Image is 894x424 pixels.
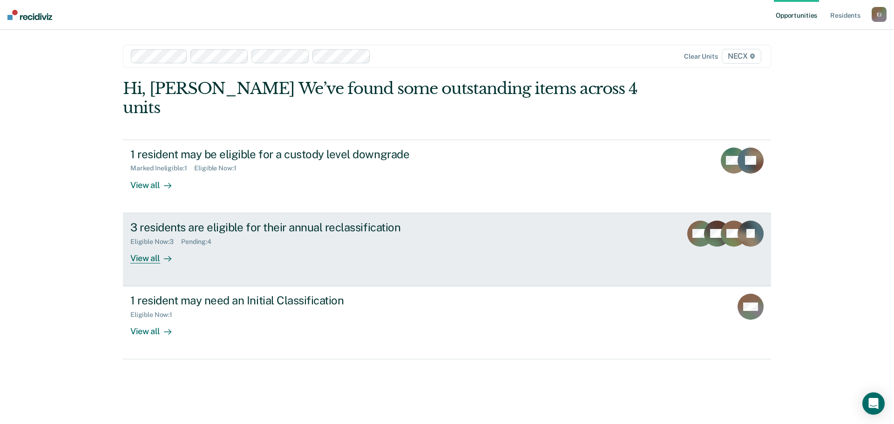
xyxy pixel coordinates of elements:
button: EJ [872,7,887,22]
img: Recidiviz [7,10,52,20]
div: View all [130,245,183,263]
div: Open Intercom Messenger [862,392,885,415]
div: 1 resident may be eligible for a custody level downgrade [130,148,457,161]
span: NECX [722,49,761,64]
div: 1 resident may need an Initial Classification [130,294,457,307]
a: 1 resident may need an Initial ClassificationEligible Now:1View all [123,286,771,359]
div: Eligible Now : 3 [130,238,181,246]
div: Eligible Now : 1 [194,164,244,172]
div: 3 residents are eligible for their annual reclassification [130,221,457,234]
a: 3 residents are eligible for their annual reclassificationEligible Now:3Pending:4View all [123,213,771,286]
div: View all [130,319,183,337]
div: Eligible Now : 1 [130,311,180,319]
div: Pending : 4 [181,238,219,246]
div: View all [130,172,183,190]
div: E J [872,7,887,22]
div: Marked Ineligible : 1 [130,164,194,172]
div: Clear units [684,53,718,61]
a: 1 resident may be eligible for a custody level downgradeMarked Ineligible:1Eligible Now:1View all [123,140,771,213]
div: Hi, [PERSON_NAME] We’ve found some outstanding items across 4 units [123,79,642,117]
